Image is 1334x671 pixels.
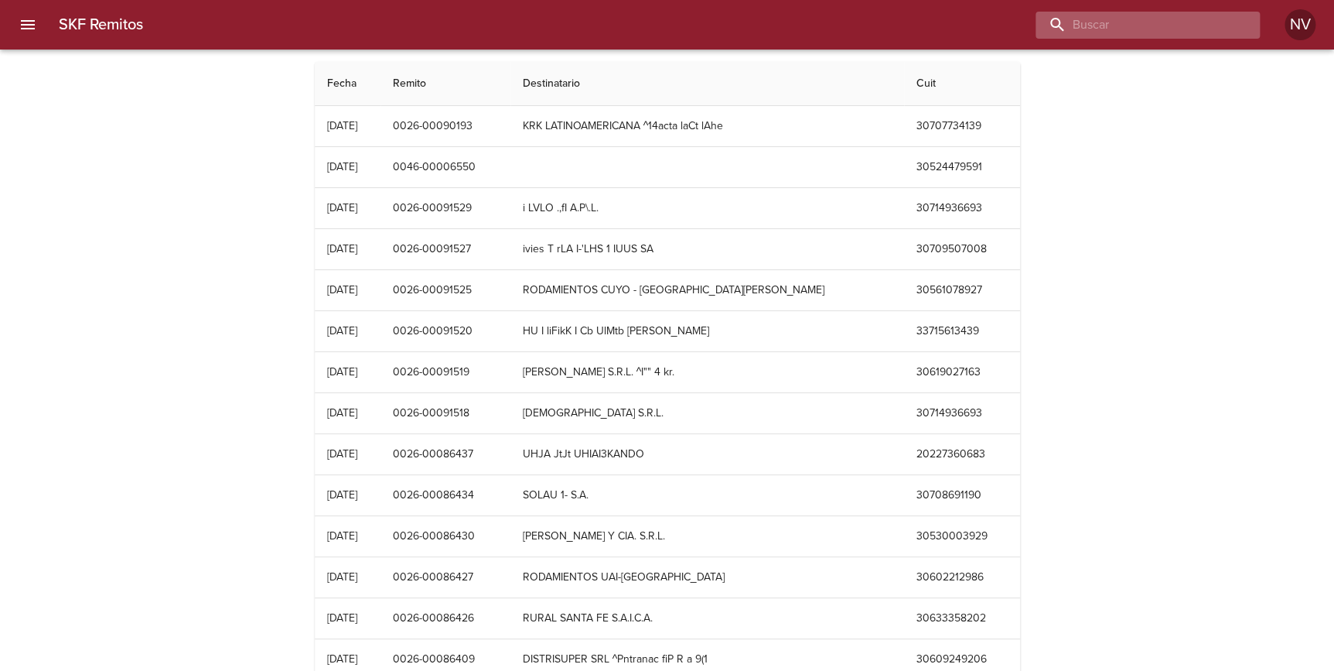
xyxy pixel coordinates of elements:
td: 0026-00091518 [380,393,510,433]
td: HU I liFikK I Cb UlMtb [PERSON_NAME] [510,311,904,351]
th: Destinatario [510,62,904,106]
td: SOLAU 1- S.A. [510,475,904,515]
td: 0026-00091520 [380,311,510,351]
td: 30561078927 [904,270,1020,310]
td: [DATE] [315,147,381,187]
td: [PERSON_NAME] Y CIA. S.R.L. [510,516,904,556]
td: RODAMIENTOS UAI-[GEOGRAPHIC_DATA] [510,557,904,597]
td: i LVLO .,fI A.P\.L. [510,188,904,228]
td: 20227360683 [904,434,1020,474]
td: 30714936693 [904,393,1020,433]
td: 33715613439 [904,311,1020,351]
td: [DATE] [315,516,381,556]
h6: SKF Remitos [59,12,143,37]
td: 0026-00091519 [380,352,510,392]
td: 30708691190 [904,475,1020,515]
td: [DATE] [315,475,381,515]
td: 0026-00086430 [380,516,510,556]
td: RODAMIENTOS CUYO - [GEOGRAPHIC_DATA][PERSON_NAME] [510,270,904,310]
td: 0026-00090193 [380,106,510,146]
td: ivies T rLA I-'LHS 1 IUUS SA [510,229,904,269]
td: 30530003929 [904,516,1020,556]
td: [PERSON_NAME] S.R.L. ^I"" 4 kr. [510,352,904,392]
td: UHJA JtJt UHIAI3KANDO [510,434,904,474]
td: [DATE] [315,434,381,474]
div: NV [1285,9,1315,40]
td: [DATE] [315,311,381,351]
td: 30602212986 [904,557,1020,597]
input: buscar [1035,12,1233,39]
td: [DATE] [315,229,381,269]
div: Abrir información de usuario [1285,9,1315,40]
td: 30709507008 [904,229,1020,269]
td: [DATE] [315,352,381,392]
td: 0026-00086434 [380,475,510,515]
td: 0026-00086426 [380,598,510,638]
td: [DATE] [315,188,381,228]
td: 0026-00091525 [380,270,510,310]
td: 30633358202 [904,598,1020,638]
td: 0026-00086437 [380,434,510,474]
td: [DATE] [315,393,381,433]
button: menu [9,6,46,43]
th: Fecha [315,62,381,106]
td: 0026-00086427 [380,557,510,597]
th: Remito [380,62,510,106]
td: [DATE] [315,598,381,638]
td: 30714936693 [904,188,1020,228]
td: [DEMOGRAPHIC_DATA] S.R.L. [510,393,904,433]
td: 0026-00091527 [380,229,510,269]
td: 30619027163 [904,352,1020,392]
td: 30707734139 [904,106,1020,146]
td: [DATE] [315,557,381,597]
td: KRK LATINOAMERICANA ^14acta laCt lAhe [510,106,904,146]
td: [DATE] [315,106,381,146]
td: 30524479591 [904,147,1020,187]
td: 0046-00006550 [380,147,510,187]
td: [DATE] [315,270,381,310]
th: Cuit [904,62,1020,106]
td: RURAL SANTA FE S.A.I.C.A. [510,598,904,638]
td: 0026-00091529 [380,188,510,228]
